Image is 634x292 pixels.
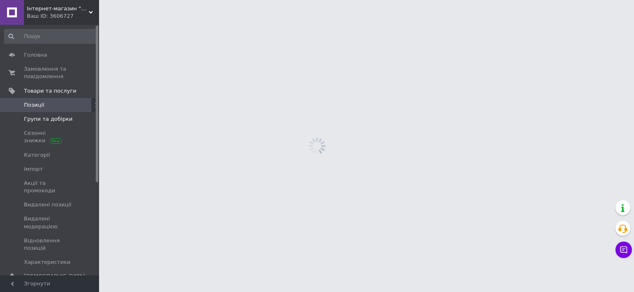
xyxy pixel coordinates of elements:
[24,101,44,109] span: Позиції
[24,87,76,95] span: Товари та послуги
[24,51,47,59] span: Головна
[24,258,71,266] span: Характеристики
[24,201,71,208] span: Видалені позиції
[24,237,76,252] span: Відновлення позицій
[24,65,76,80] span: Замовлення та повідомлення
[615,242,632,258] button: Чат з покупцем
[24,180,76,194] span: Акції та промокоди
[24,115,73,123] span: Групи та добірки
[24,151,50,159] span: Категорії
[24,129,76,144] span: Сезонні знижки
[24,215,76,230] span: Видалені модерацією
[24,273,85,280] span: [DEMOGRAPHIC_DATA]
[24,165,43,173] span: Імпорт
[27,5,89,12] span: Інтернет-магазин "ЕНЕРГІЯ", м.Дніпро, платник єдиного податку, 2 група Сплата на карту - 2% знижка!
[4,29,97,44] input: Пошук
[27,12,99,20] div: Ваш ID: 3606727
